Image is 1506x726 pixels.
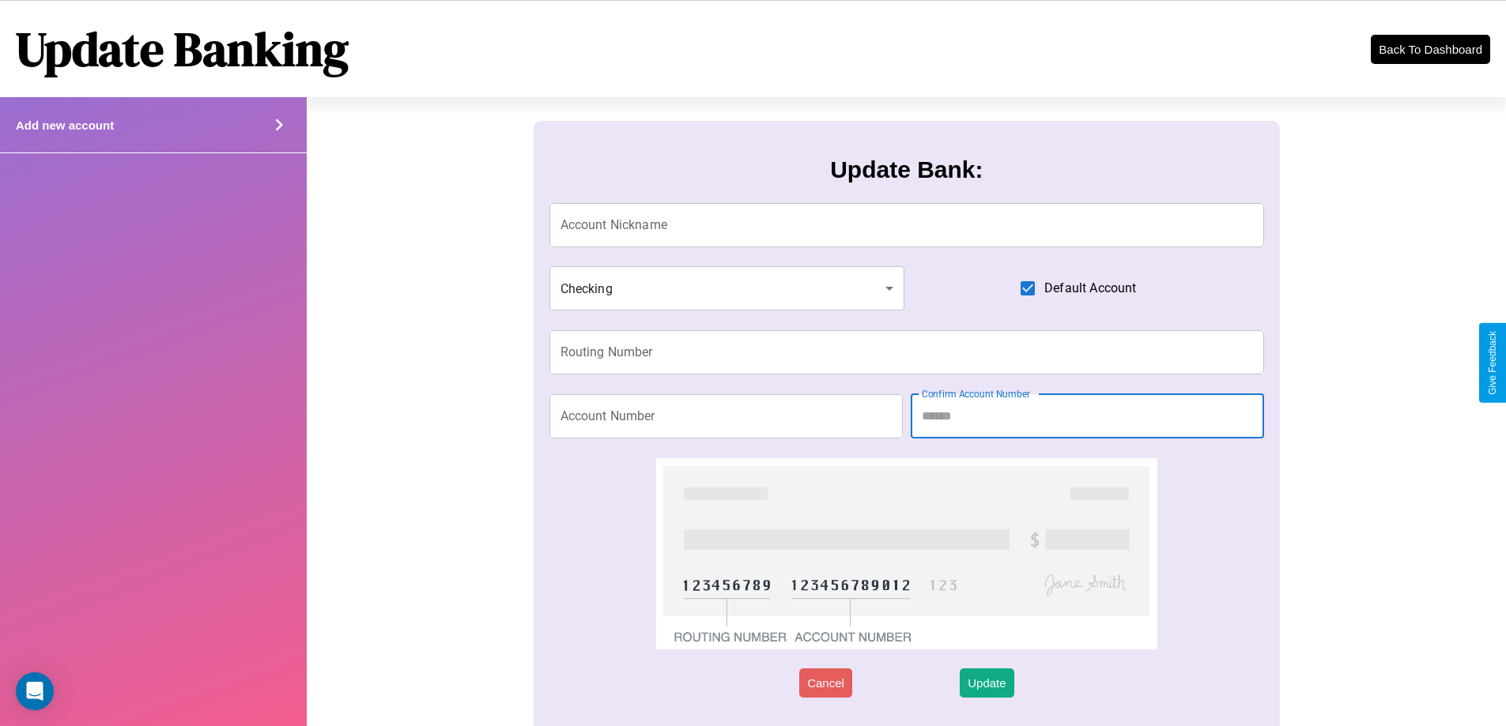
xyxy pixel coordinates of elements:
[922,387,1030,401] label: Confirm Account Number
[16,17,349,81] h1: Update Banking
[549,266,905,310] div: Checking
[799,668,852,698] button: Cancel
[1044,279,1136,298] span: Default Account
[960,668,1013,698] button: Update
[656,458,1157,649] img: check
[1371,35,1490,64] button: Back To Dashboard
[1487,331,1498,395] div: Give Feedback
[16,672,54,710] div: Open Intercom Messenger
[16,118,114,132] h4: Add new account
[830,156,983,183] h3: Update Bank:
